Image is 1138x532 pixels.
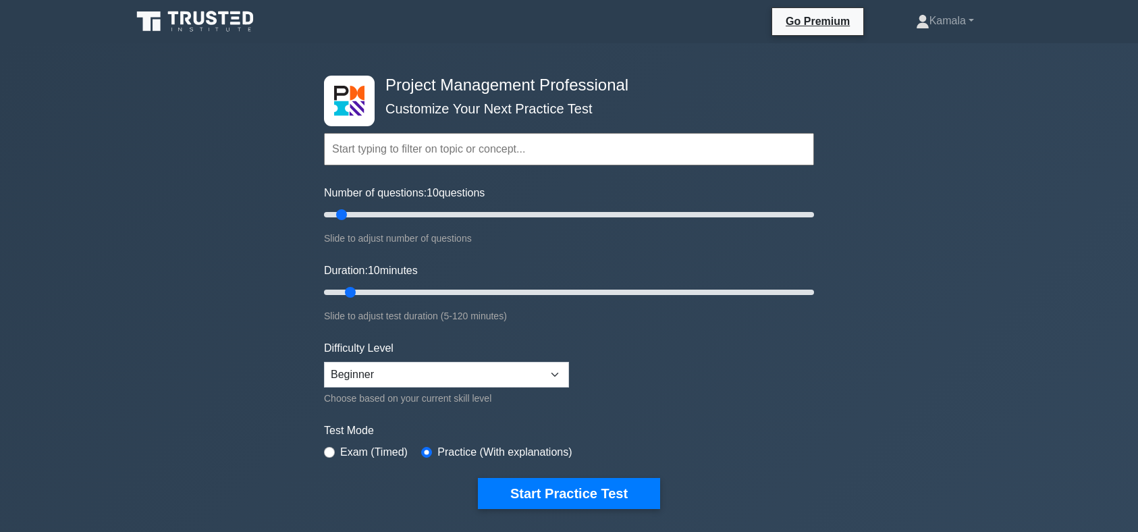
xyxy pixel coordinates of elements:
[324,390,569,406] div: Choose based on your current skill level
[778,13,858,30] a: Go Premium
[324,133,814,165] input: Start typing to filter on topic or concept...
[324,308,814,324] div: Slide to adjust test duration (5-120 minutes)
[437,444,572,460] label: Practice (With explanations)
[427,187,439,198] span: 10
[380,76,748,95] h4: Project Management Professional
[324,230,814,246] div: Slide to adjust number of questions
[340,444,408,460] label: Exam (Timed)
[324,340,394,356] label: Difficulty Level
[884,7,1006,34] a: Kamala
[324,423,814,439] label: Test Mode
[478,478,660,509] button: Start Practice Test
[368,265,380,276] span: 10
[324,263,418,279] label: Duration: minutes
[324,185,485,201] label: Number of questions: questions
